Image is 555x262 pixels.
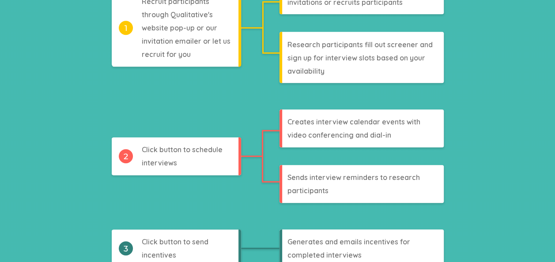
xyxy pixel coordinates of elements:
[287,40,433,49] tspan: Research participants fill out screener and
[142,145,223,154] tspan: Click button to schedule
[142,251,176,259] tspan: incentives
[123,151,128,161] tspan: 2
[287,251,362,259] tspan: completed interviews
[511,220,555,262] iframe: Chat Widget
[287,237,410,246] tspan: Generates and emails incentives for
[287,173,420,182] tspan: Sends interview reminders to research
[142,50,191,59] tspan: recruit for you
[124,23,127,33] tspan: 1
[142,23,217,32] tspan: website pop-up or our
[287,117,420,126] tspan: Creates interview calendar events with
[142,10,213,19] tspan: through Qualitative's
[287,67,325,75] tspan: availability
[142,158,177,167] tspan: interviews
[287,186,328,195] tspan: participants
[287,53,425,62] tspan: sign up for interview slots based on your
[142,37,230,45] tspan: invitation emailer or let us
[287,131,391,139] tspan: video conferencing and dial-in
[142,237,208,246] tspan: Click button to send
[123,243,128,253] tspan: 3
